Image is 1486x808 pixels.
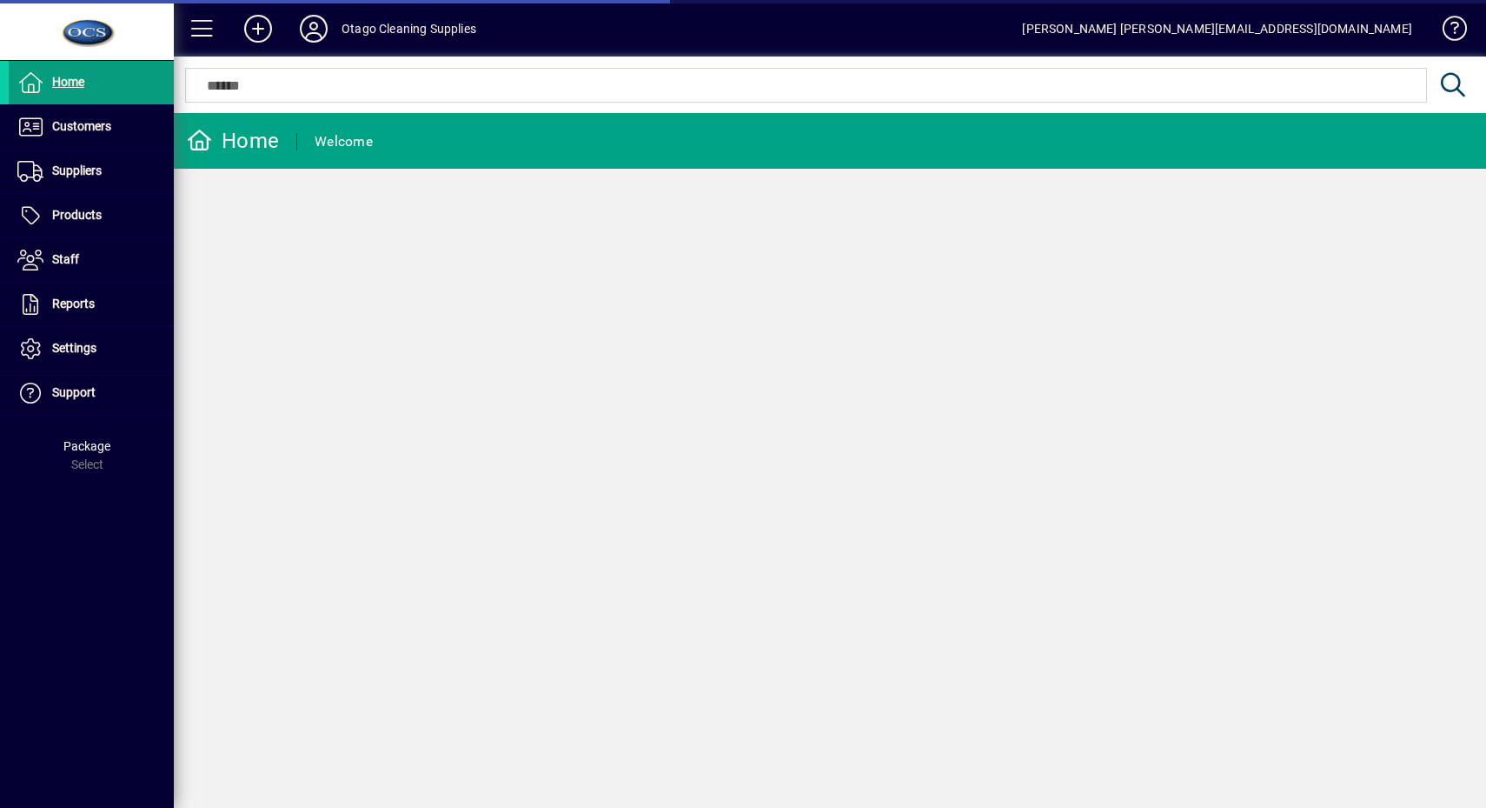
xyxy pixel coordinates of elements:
span: Home [52,75,84,89]
a: Products [9,194,174,237]
span: Suppliers [52,164,102,177]
a: Suppliers [9,150,174,193]
a: Settings [9,327,174,371]
a: Customers [9,105,174,149]
span: Staff [52,252,79,266]
div: Home [187,127,279,155]
div: [PERSON_NAME] [PERSON_NAME][EMAIL_ADDRESS][DOMAIN_NAME] [1022,15,1412,43]
a: Staff [9,238,174,282]
div: Welcome [315,128,373,156]
a: Knowledge Base [1430,3,1464,60]
span: Package [63,439,110,453]
button: Profile [286,13,342,44]
span: Settings [52,341,96,355]
a: Support [9,371,174,415]
button: Add [230,13,286,44]
span: Products [52,208,102,222]
div: Otago Cleaning Supplies [342,15,476,43]
span: Customers [52,119,111,133]
span: Support [52,385,96,399]
a: Reports [9,283,174,326]
span: Reports [52,297,95,311]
